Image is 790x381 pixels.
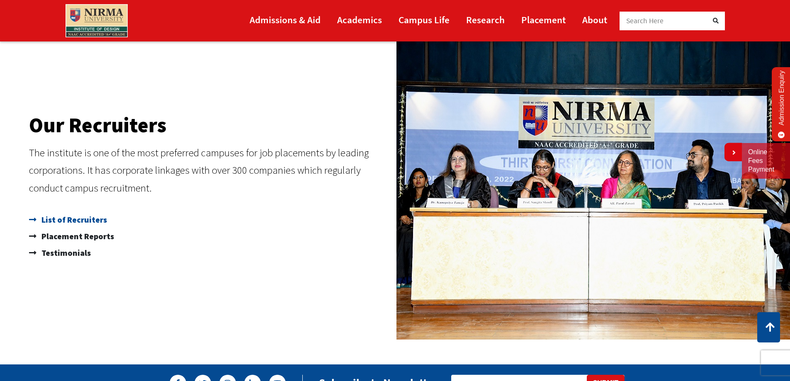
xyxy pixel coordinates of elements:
a: Academics [337,10,382,29]
a: Placement [521,10,566,29]
a: About [582,10,607,29]
a: Online Fees Payment [748,148,784,174]
a: Campus Life [399,10,450,29]
span: Placement Reports [39,228,114,245]
a: Research [466,10,505,29]
a: Testimonials [29,245,391,261]
p: The institute is one of the most preferred campuses for job placements by leading corporations. I... [29,144,391,197]
h2: Our Recruiters [29,115,391,136]
a: List of Recruiters [29,211,391,228]
span: Testimonials [39,245,91,261]
img: main_logo [66,4,128,37]
a: Placement Reports [29,228,391,245]
span: List of Recruiters [39,211,107,228]
span: Search Here [626,16,664,25]
a: Admissions & Aid [250,10,321,29]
